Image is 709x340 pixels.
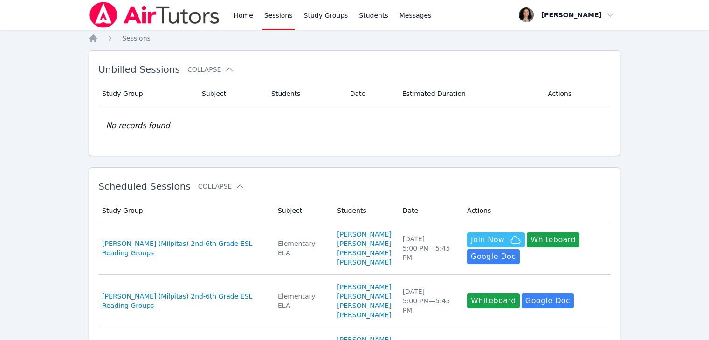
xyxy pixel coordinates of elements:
th: Students [266,82,344,105]
th: Actions [461,199,611,222]
th: Subject [272,199,331,222]
tr: [PERSON_NAME] (Milpitas) 2nd-6th Grade ESL Reading GroupsElementary ELA[PERSON_NAME][PERSON_NAME]... [98,222,611,275]
img: Air Tutors [89,2,220,28]
button: Collapse [187,65,234,74]
td: No records found [98,105,611,146]
span: Unbilled Sessions [98,64,180,75]
div: Elementary ELA [278,239,326,258]
div: [DATE] 5:00 PM — 5:45 PM [403,287,456,315]
nav: Breadcrumb [89,34,620,43]
button: Whiteboard [467,293,520,308]
button: Collapse [198,182,245,191]
th: Study Group [98,82,196,105]
a: Google Doc [522,293,574,308]
a: [PERSON_NAME] [337,248,391,258]
div: [DATE] 5:00 PM — 5:45 PM [403,234,456,262]
div: Elementary ELA [278,292,326,310]
a: [PERSON_NAME] [337,292,391,301]
span: Sessions [122,34,151,42]
th: Actions [542,82,611,105]
a: [PERSON_NAME] [337,258,391,267]
a: Google Doc [467,249,519,264]
a: Sessions [122,34,151,43]
th: Date [344,82,397,105]
span: Messages [399,11,432,20]
a: [PERSON_NAME] [337,301,391,310]
th: Study Group [98,199,272,222]
a: [PERSON_NAME] [337,282,391,292]
button: Whiteboard [527,232,579,247]
th: Estimated Duration [397,82,542,105]
span: Scheduled Sessions [98,181,191,192]
a: [PERSON_NAME] [337,239,391,248]
th: Students [331,199,397,222]
th: Subject [196,82,266,105]
a: [PERSON_NAME] (Milpitas) 2nd-6th Grade ESL Reading Groups [102,292,267,310]
a: [PERSON_NAME] [337,230,391,239]
a: [PERSON_NAME] [337,310,391,320]
a: [PERSON_NAME] (Milpitas) 2nd-6th Grade ESL Reading Groups [102,239,267,258]
tr: [PERSON_NAME] (Milpitas) 2nd-6th Grade ESL Reading GroupsElementary ELA[PERSON_NAME][PERSON_NAME]... [98,275,611,327]
button: Join Now [467,232,525,247]
span: Join Now [471,234,504,245]
th: Date [397,199,461,222]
